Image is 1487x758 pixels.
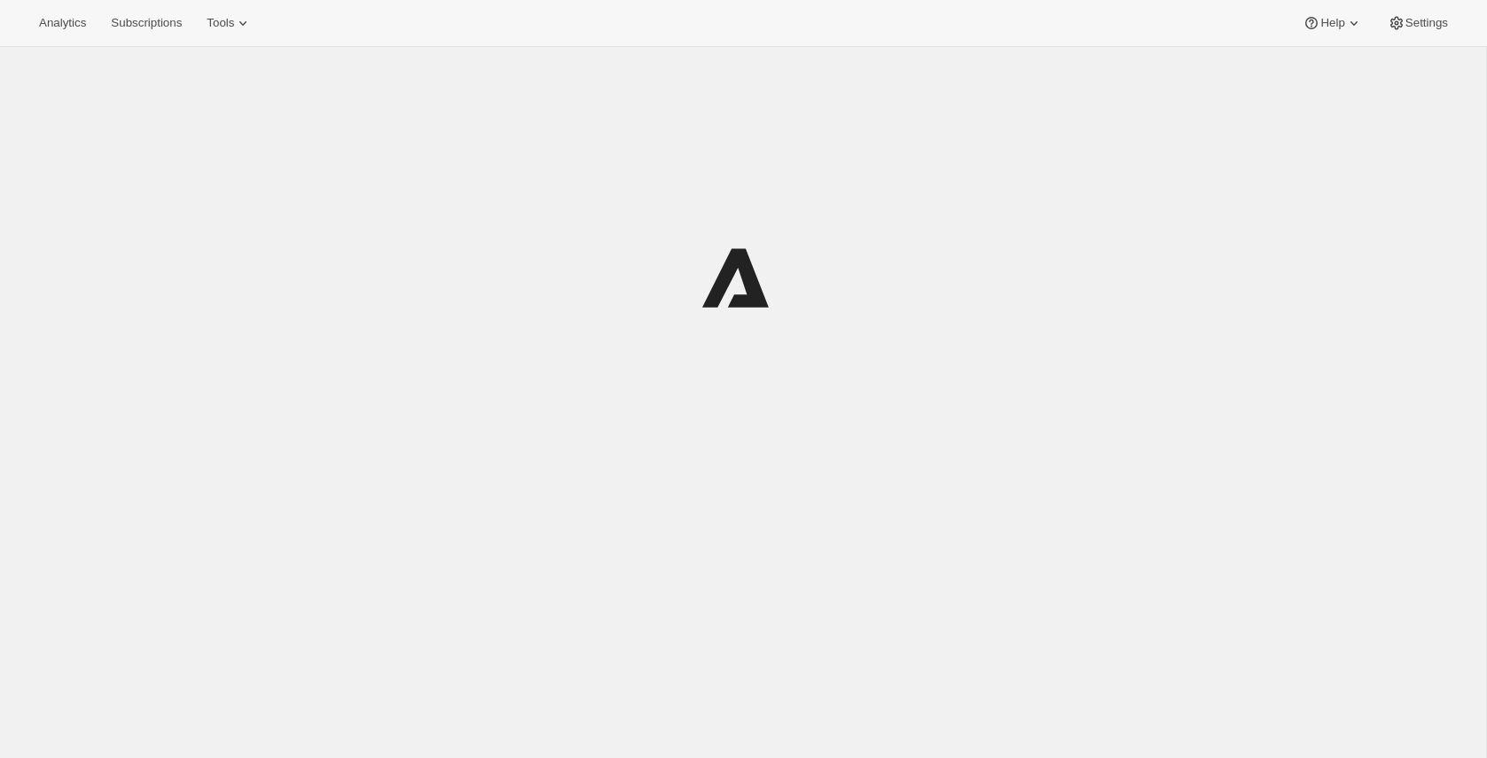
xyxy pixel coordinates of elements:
span: Tools [207,16,234,30]
span: Subscriptions [111,16,182,30]
span: Settings [1405,16,1448,30]
span: Analytics [39,16,86,30]
button: Subscriptions [100,11,192,35]
span: Help [1320,16,1344,30]
button: Analytics [28,11,97,35]
button: Help [1292,11,1373,35]
button: Tools [196,11,262,35]
button: Settings [1377,11,1459,35]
